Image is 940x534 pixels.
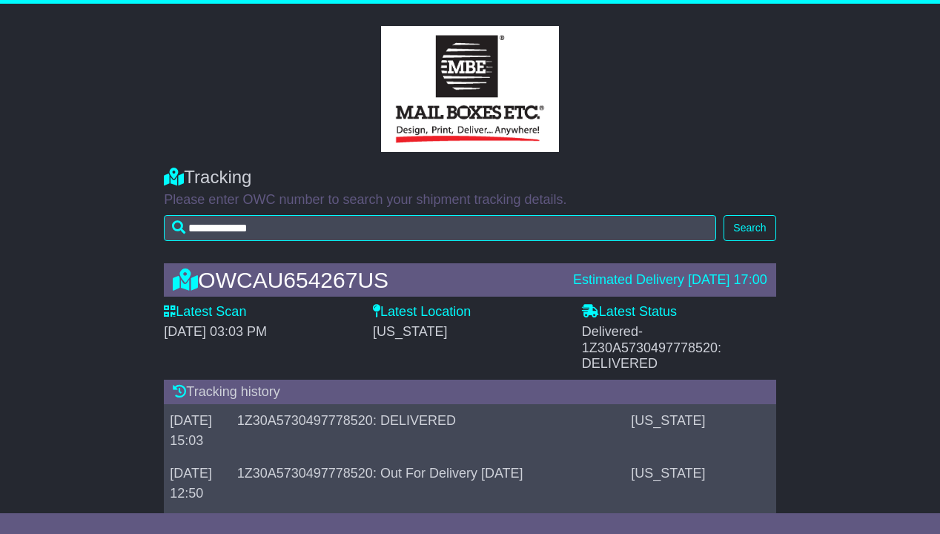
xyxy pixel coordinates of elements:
span: Delivered [582,324,721,371]
div: OWCAU654267US [165,268,566,292]
label: Latest Status [582,304,677,320]
span: [US_STATE] [373,324,447,339]
button: Search [724,215,775,241]
td: [DATE] 15:03 [164,405,231,458]
td: [US_STATE] [625,405,775,458]
td: [US_STATE] [625,458,775,510]
label: Latest Location [373,304,471,320]
div: Tracking history [164,380,775,405]
div: Estimated Delivery [DATE] 17:00 [573,272,767,289]
span: [DATE] 03:03 PM [164,324,267,339]
img: GetCustomerLogo [381,26,559,152]
div: Tracking [164,167,775,188]
td: 1Z30A5730497778520: DELIVERED [231,405,626,458]
p: Please enter OWC number to search your shipment tracking details. [164,192,775,208]
td: [DATE] 12:50 [164,458,231,510]
label: Latest Scan [164,304,246,320]
span: - 1Z30A5730497778520: DELIVERED [582,324,721,371]
td: 1Z30A5730497778520: Out For Delivery [DATE] [231,458,626,510]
